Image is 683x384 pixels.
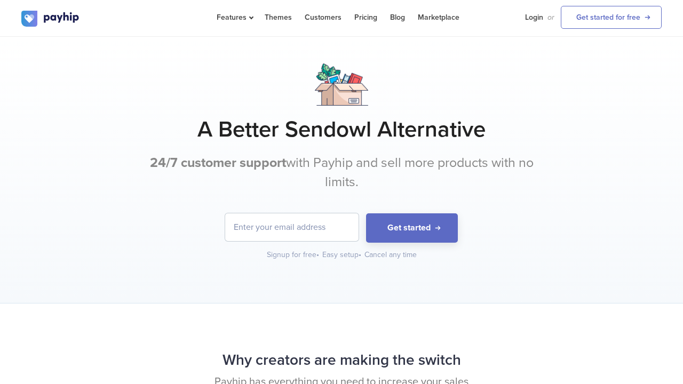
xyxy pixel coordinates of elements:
[561,6,662,29] a: Get started for free
[322,250,362,260] div: Easy setup
[364,250,417,260] div: Cancel any time
[21,11,80,27] img: logo.svg
[150,155,286,171] b: 24/7 customer support
[225,213,359,241] input: Enter your email address
[217,13,252,22] span: Features
[141,154,542,191] p: with Payhip and sell more products with no limits.
[267,250,320,260] div: Signup for free
[316,250,319,259] span: •
[21,346,662,374] h2: Why creators are making the switch
[21,116,662,143] h1: A Better Sendowl Alternative
[359,250,361,259] span: •
[315,63,368,106] img: box.png
[366,213,458,243] button: Get started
